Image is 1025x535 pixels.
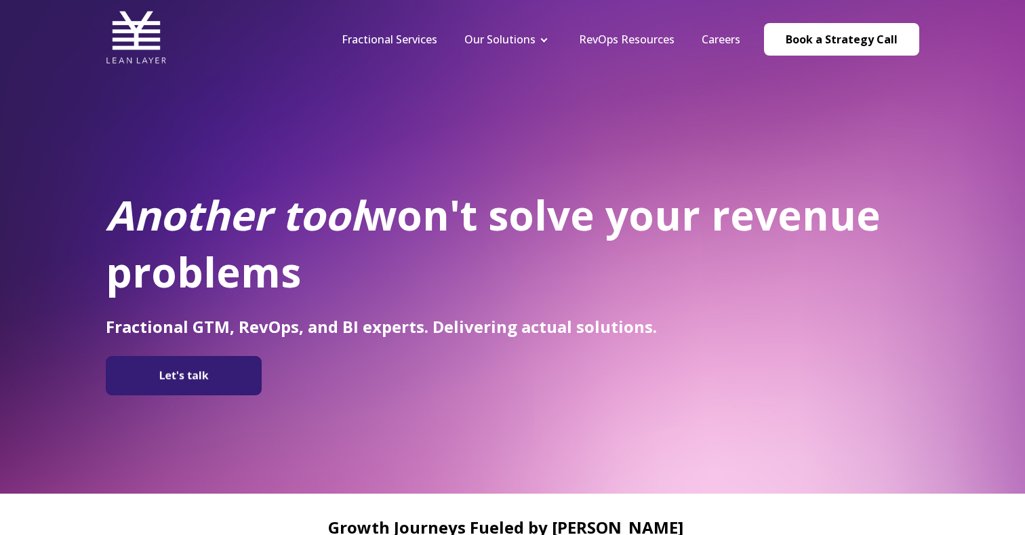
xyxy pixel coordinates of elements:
[342,32,437,47] a: Fractional Services
[764,23,919,56] a: Book a Strategy Call
[328,32,754,47] div: Navigation Menu
[113,361,255,390] img: Let's talk
[579,32,675,47] a: RevOps Resources
[106,7,167,68] img: Lean Layer Logo
[106,187,881,300] span: won't solve your revenue problems
[106,315,657,338] span: Fractional GTM, RevOps, and BI experts. Delivering actual solutions.
[702,32,740,47] a: Careers
[464,32,536,47] a: Our Solutions
[106,187,362,243] em: Another tool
